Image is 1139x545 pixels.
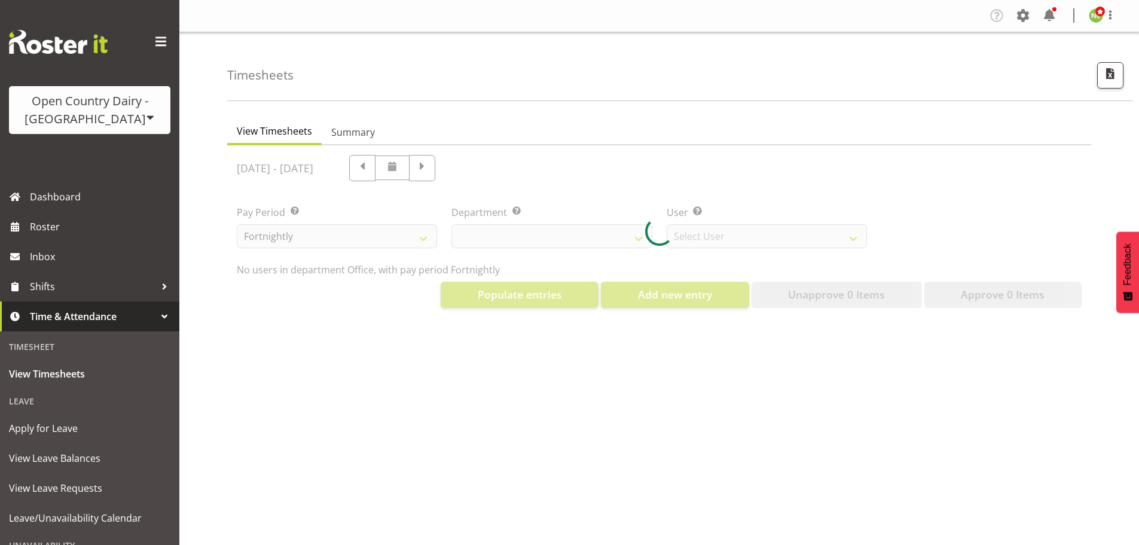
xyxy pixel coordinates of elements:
h4: Timesheets [227,68,294,82]
span: Dashboard [30,188,173,206]
a: View Timesheets [3,359,176,389]
div: Timesheet [3,334,176,359]
span: Time & Attendance [30,307,155,325]
span: View Timesheets [9,365,170,383]
a: View Leave Balances [3,443,176,473]
span: Feedback [1122,243,1133,285]
a: View Leave Requests [3,473,176,503]
img: nicole-lloyd7454.jpg [1089,8,1103,23]
span: View Timesheets [237,124,312,138]
button: Export CSV [1097,62,1123,89]
span: Inbox [30,248,173,266]
img: Rosterit website logo [9,30,108,54]
span: Leave/Unavailability Calendar [9,509,170,527]
button: Feedback - Show survey [1116,232,1139,313]
span: View Leave Requests [9,479,170,497]
span: Apply for Leave [9,419,170,437]
span: Shifts [30,278,155,296]
div: Leave [3,389,176,413]
span: Summary [331,125,375,139]
div: Open Country Dairy - [GEOGRAPHIC_DATA] [21,92,158,128]
a: Leave/Unavailability Calendar [3,503,176,533]
span: View Leave Balances [9,449,170,467]
a: Apply for Leave [3,413,176,443]
span: Roster [30,218,173,236]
